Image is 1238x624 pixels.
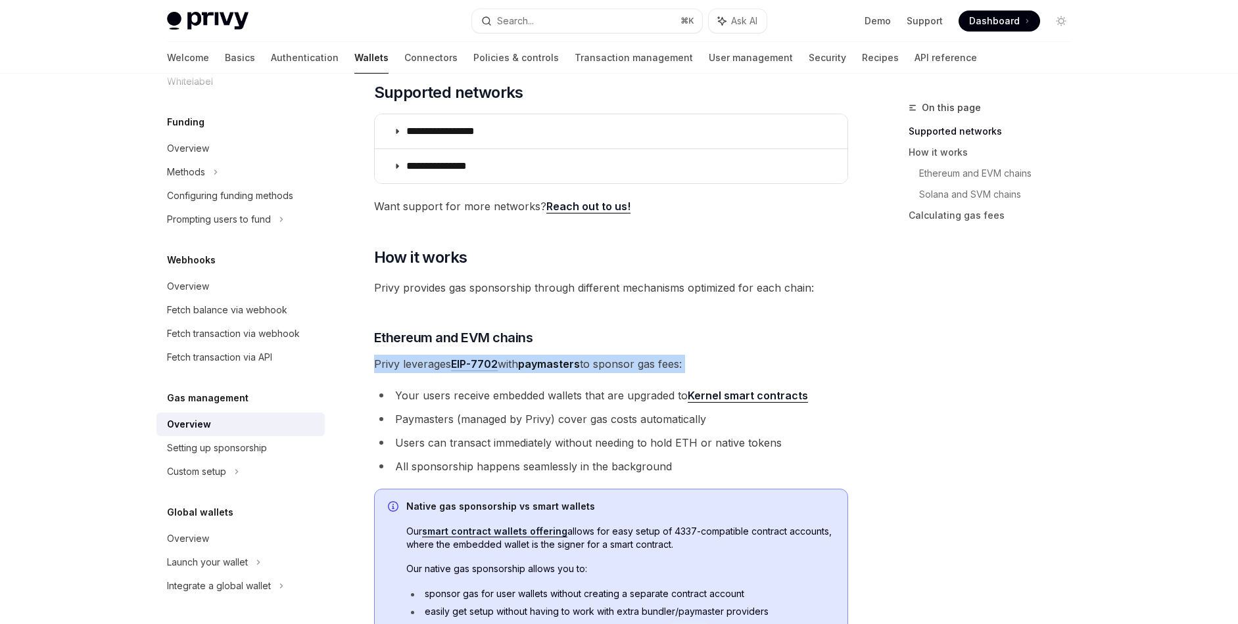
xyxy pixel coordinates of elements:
[688,389,808,403] a: Kernel smart contracts
[167,114,204,130] h5: Funding
[546,200,631,213] a: Reach out to us!
[167,212,271,227] div: Prompting users to fund
[731,14,757,28] span: Ask AI
[406,525,834,551] span: Our allows for easy setup of 4337-compatible contract accounts, where the embedded wallet is the ...
[1051,11,1072,32] button: Toggle dark mode
[451,357,498,371] a: EIP-7702
[680,16,694,26] span: ⌘ K
[374,410,848,428] li: Paymasters (managed by Privy) cover gas costs automatically
[167,42,209,74] a: Welcome
[404,42,458,74] a: Connectors
[909,121,1082,142] a: Supported networks
[406,562,834,575] span: Our native gas sponsorship allows you to:
[167,554,248,570] div: Launch your wallet
[167,531,209,546] div: Overview
[472,9,702,33] button: Search...⌘K
[156,298,325,322] a: Fetch balance via webhook
[909,142,1082,163] a: How it works
[518,357,580,370] strong: paymasters
[969,14,1020,28] span: Dashboard
[167,578,271,594] div: Integrate a global wallet
[909,205,1082,226] a: Calculating gas fees
[167,390,249,406] h5: Gas management
[919,163,1082,184] a: Ethereum and EVM chains
[354,42,389,74] a: Wallets
[156,137,325,160] a: Overview
[167,349,272,365] div: Fetch transaction via API
[374,386,848,405] li: Your users receive embedded wallets that are upgraded to
[167,12,249,30] img: light logo
[167,141,209,156] div: Overview
[922,100,981,116] span: On this page
[167,464,226,479] div: Custom setup
[271,42,339,74] a: Authentication
[406,501,595,512] strong: Native gas sponsorship vs smart wallets
[374,457,848,476] li: All sponsorship happens seamlessly in the background
[167,164,205,180] div: Methods
[156,436,325,460] a: Setting up sponsorship
[422,525,567,537] a: smart contract wallets offering
[167,326,300,342] div: Fetch transaction via webhook
[709,42,793,74] a: User management
[809,42,846,74] a: Security
[167,504,233,520] h5: Global wallets
[907,14,943,28] a: Support
[167,188,293,204] div: Configuring funding methods
[156,527,325,550] a: Overview
[156,184,325,208] a: Configuring funding methods
[167,416,211,432] div: Overview
[374,247,467,268] span: How it works
[156,345,325,369] a: Fetch transaction via API
[167,302,287,318] div: Fetch balance via webhook
[374,279,848,297] span: Privy provides gas sponsorship through different mechanisms optimized for each chain:
[862,42,899,74] a: Recipes
[374,82,523,103] span: Supported networks
[406,587,834,600] li: sponsor gas for user wallets without creating a separate contract account
[959,11,1040,32] a: Dashboard
[374,328,533,347] span: Ethereum and EVM chains
[497,13,534,29] div: Search...
[374,197,848,215] span: Want support for more networks?
[915,42,977,74] a: API reference
[709,9,767,33] button: Ask AI
[156,412,325,436] a: Overview
[473,42,559,74] a: Policies & controls
[919,184,1082,205] a: Solana and SVM chains
[374,434,848,452] li: Users can transact immediately without needing to hold ETH or native tokens
[865,14,891,28] a: Demo
[167,279,209,294] div: Overview
[406,605,834,618] li: easily get setup without having to work with extra bundler/paymaster providers
[225,42,255,74] a: Basics
[388,501,401,514] svg: Info
[575,42,693,74] a: Transaction management
[374,355,848,373] span: Privy leverages with to sponsor gas fees:
[156,322,325,345] a: Fetch transaction via webhook
[156,275,325,298] a: Overview
[167,252,216,268] h5: Webhooks
[167,440,267,456] div: Setting up sponsorship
